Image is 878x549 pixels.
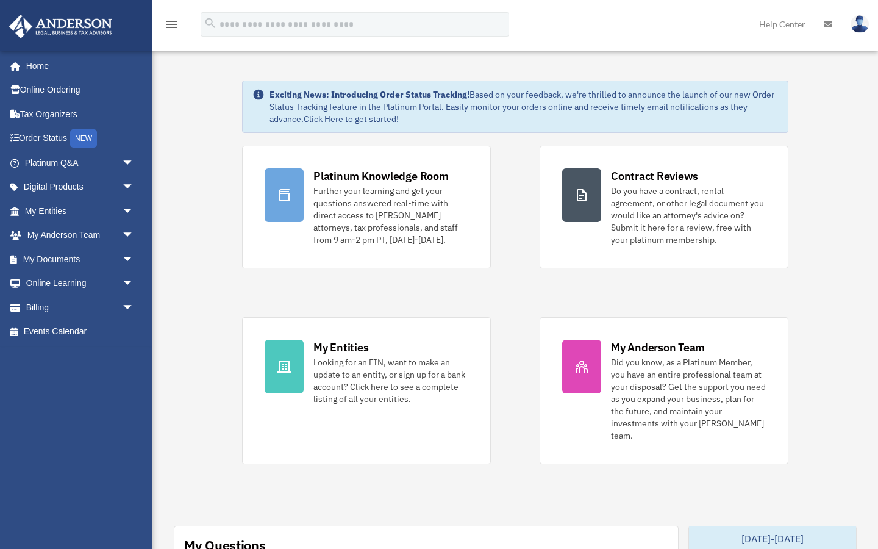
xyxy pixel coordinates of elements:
span: arrow_drop_down [122,247,146,272]
a: Online Ordering [9,78,152,102]
a: Click Here to get started! [304,113,399,124]
span: arrow_drop_down [122,223,146,248]
a: Events Calendar [9,320,152,344]
a: My Documentsarrow_drop_down [9,247,152,271]
span: arrow_drop_down [122,151,146,176]
div: My Anderson Team [611,340,705,355]
a: Home [9,54,146,78]
a: Platinum Knowledge Room Further your learning and get your questions answered real-time with dire... [242,146,491,268]
div: Based on your feedback, we're thrilled to announce the launch of our new Order Status Tracking fe... [269,88,778,125]
a: Platinum Q&Aarrow_drop_down [9,151,152,175]
div: Further your learning and get your questions answered real-time with direct access to [PERSON_NAM... [313,185,468,246]
a: Order StatusNEW [9,126,152,151]
div: Do you have a contract, rental agreement, or other legal document you would like an attorney's ad... [611,185,766,246]
span: arrow_drop_down [122,295,146,320]
div: Contract Reviews [611,168,698,184]
strong: Exciting News: Introducing Order Status Tracking! [269,89,469,100]
a: Digital Productsarrow_drop_down [9,175,152,199]
a: My Anderson Team Did you know, as a Platinum Member, you have an entire professional team at your... [540,317,788,464]
a: Online Learningarrow_drop_down [9,271,152,296]
span: arrow_drop_down [122,175,146,200]
img: Anderson Advisors Platinum Portal [5,15,116,38]
a: Tax Organizers [9,102,152,126]
div: Looking for an EIN, want to make an update to an entity, or sign up for a bank account? Click her... [313,356,468,405]
a: Billingarrow_drop_down [9,295,152,320]
a: My Anderson Teamarrow_drop_down [9,223,152,248]
div: NEW [70,129,97,148]
a: My Entitiesarrow_drop_down [9,199,152,223]
span: arrow_drop_down [122,199,146,224]
a: menu [165,21,179,32]
div: Did you know, as a Platinum Member, you have an entire professional team at your disposal? Get th... [611,356,766,442]
img: User Pic [851,15,869,33]
a: My Entities Looking for an EIN, want to make an update to an entity, or sign up for a bank accoun... [242,317,491,464]
span: arrow_drop_down [122,271,146,296]
i: search [204,16,217,30]
i: menu [165,17,179,32]
a: Contract Reviews Do you have a contract, rental agreement, or other legal document you would like... [540,146,788,268]
div: My Entities [313,340,368,355]
div: Platinum Knowledge Room [313,168,449,184]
